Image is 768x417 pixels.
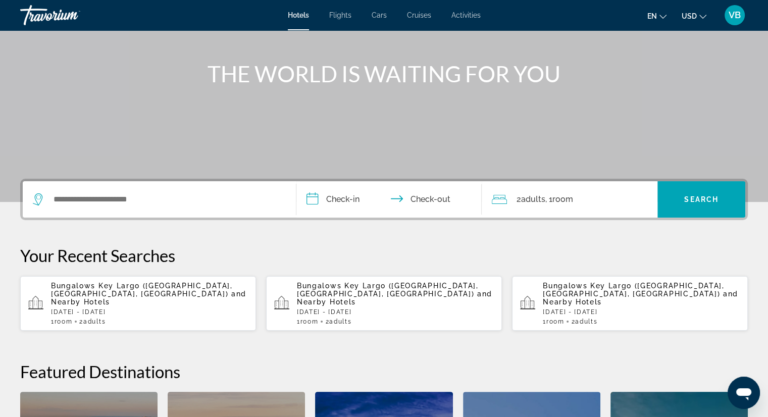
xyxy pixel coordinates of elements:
button: User Menu [722,5,748,26]
span: and Nearby Hotels [51,290,246,306]
button: Check in and out dates [296,181,482,218]
button: Search [657,181,745,218]
span: USD [682,12,697,20]
span: Adults [329,318,351,325]
span: 1 [51,318,72,325]
span: Search [684,195,719,203]
a: Hotels [288,11,309,19]
span: en [647,12,657,20]
p: Your Recent Searches [20,245,748,266]
button: Change currency [682,9,706,23]
span: , 1 [545,192,573,206]
span: VB [729,10,741,20]
div: Search widget [23,181,745,218]
iframe: Button to launch messaging window [728,377,760,409]
span: 1 [297,318,318,325]
span: Adults [83,318,106,325]
span: 2 [516,192,545,206]
span: 2 [571,318,597,325]
h2: Featured Destinations [20,361,748,382]
span: Bungalows Key Largo ([GEOGRAPHIC_DATA], [GEOGRAPHIC_DATA], [GEOGRAPHIC_DATA]) [543,282,725,298]
span: Room [55,318,73,325]
a: Cars [372,11,387,19]
button: Bungalows Key Largo ([GEOGRAPHIC_DATA], [GEOGRAPHIC_DATA], [GEOGRAPHIC_DATA]) and Nearby Hotels[D... [266,276,502,331]
span: and Nearby Hotels [543,290,738,306]
button: Travelers: 2 adults, 0 children [482,181,657,218]
button: Bungalows Key Largo ([GEOGRAPHIC_DATA], [GEOGRAPHIC_DATA], [GEOGRAPHIC_DATA]) and Nearby Hotels[D... [512,276,748,331]
h1: THE WORLD IS WAITING FOR YOU [195,61,574,87]
p: [DATE] - [DATE] [543,308,740,316]
span: Bungalows Key Largo ([GEOGRAPHIC_DATA], [GEOGRAPHIC_DATA], [GEOGRAPHIC_DATA]) [51,282,233,298]
span: 2 [79,318,106,325]
p: [DATE] - [DATE] [51,308,248,316]
button: Change language [647,9,667,23]
a: Cruises [407,11,431,19]
span: Bungalows Key Largo ([GEOGRAPHIC_DATA], [GEOGRAPHIC_DATA], [GEOGRAPHIC_DATA]) [297,282,479,298]
span: 2 [325,318,351,325]
span: Room [300,318,319,325]
button: Bungalows Key Largo ([GEOGRAPHIC_DATA], [GEOGRAPHIC_DATA], [GEOGRAPHIC_DATA]) and Nearby Hotels[D... [20,276,256,331]
span: Room [546,318,565,325]
span: Room [552,194,573,204]
span: 1 [543,318,564,325]
a: Activities [451,11,481,19]
span: and Nearby Hotels [297,290,492,306]
a: Flights [329,11,351,19]
span: Adults [575,318,597,325]
a: Travorium [20,2,121,28]
span: Adults [521,194,545,204]
p: [DATE] - [DATE] [297,308,494,316]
